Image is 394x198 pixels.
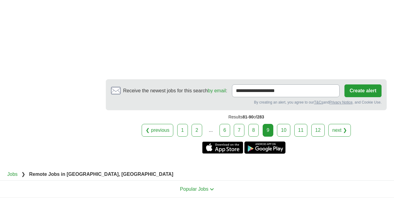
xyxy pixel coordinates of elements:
div: By creating an alert, you agree to our and , and Cookie Use. [111,100,382,105]
button: Create alert [344,84,382,97]
span: Popular Jobs [180,186,208,192]
a: next ❯ [328,124,351,137]
strong: Remote Jobs in [GEOGRAPHIC_DATA], [GEOGRAPHIC_DATA] [29,172,173,177]
img: toggle icon [210,188,214,191]
a: Get the Android app [244,142,285,154]
a: 10 [277,124,290,137]
div: ... [205,124,217,136]
span: 81-90 [243,114,254,119]
a: Privacy Notice [329,100,353,104]
a: 11 [294,124,308,137]
a: 6 [219,124,230,137]
a: 8 [248,124,259,137]
a: 7 [234,124,244,137]
span: ❯ [21,172,25,177]
div: 9 [263,124,273,137]
a: 1 [177,124,188,137]
a: Jobs [7,172,18,177]
span: 283 [257,114,264,119]
a: 12 [311,124,325,137]
div: Results of [106,110,387,124]
a: ❮ previous [142,124,173,137]
span: Receive the newest jobs for this search : [123,87,227,94]
a: 2 [192,124,202,137]
a: Get the iPhone app [202,142,243,154]
a: by email [208,88,226,93]
a: T&Cs [314,100,323,104]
